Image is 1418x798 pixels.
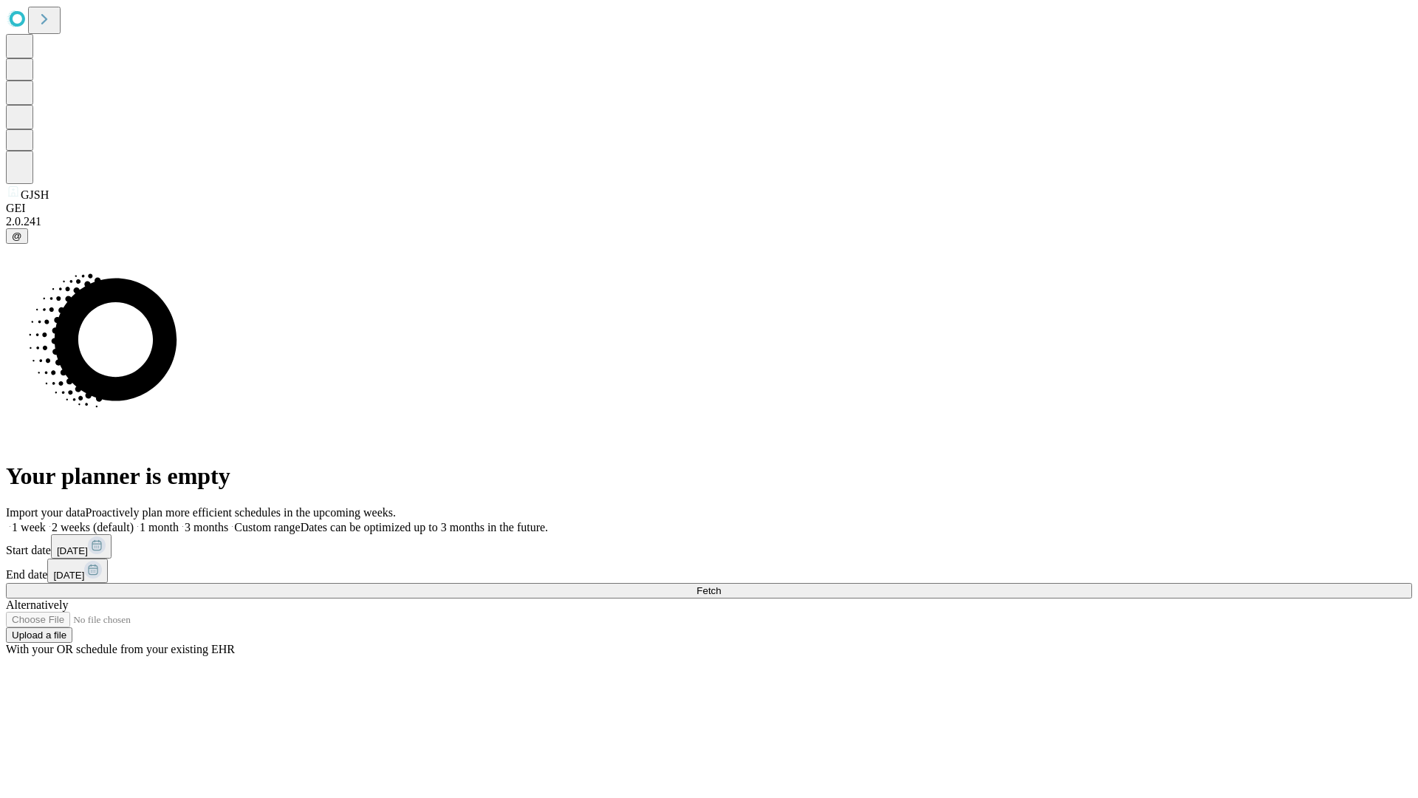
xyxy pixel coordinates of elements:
div: Start date [6,534,1412,559]
span: Alternatively [6,598,68,611]
button: Upload a file [6,627,72,643]
h1: Your planner is empty [6,463,1412,490]
span: 1 week [12,521,46,533]
div: GEI [6,202,1412,215]
span: GJSH [21,188,49,201]
span: Dates can be optimized up to 3 months in the future. [301,521,548,533]
button: @ [6,228,28,244]
span: With your OR schedule from your existing EHR [6,643,235,655]
button: Fetch [6,583,1412,598]
span: [DATE] [57,545,88,556]
div: End date [6,559,1412,583]
span: 3 months [185,521,228,533]
span: 2 weeks (default) [52,521,134,533]
span: [DATE] [53,570,84,581]
button: [DATE] [47,559,108,583]
span: Custom range [234,521,300,533]
span: @ [12,231,22,242]
div: 2.0.241 [6,215,1412,228]
span: Proactively plan more efficient schedules in the upcoming weeks. [86,506,396,519]
span: Fetch [696,585,721,596]
button: [DATE] [51,534,112,559]
span: 1 month [140,521,179,533]
span: Import your data [6,506,86,519]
